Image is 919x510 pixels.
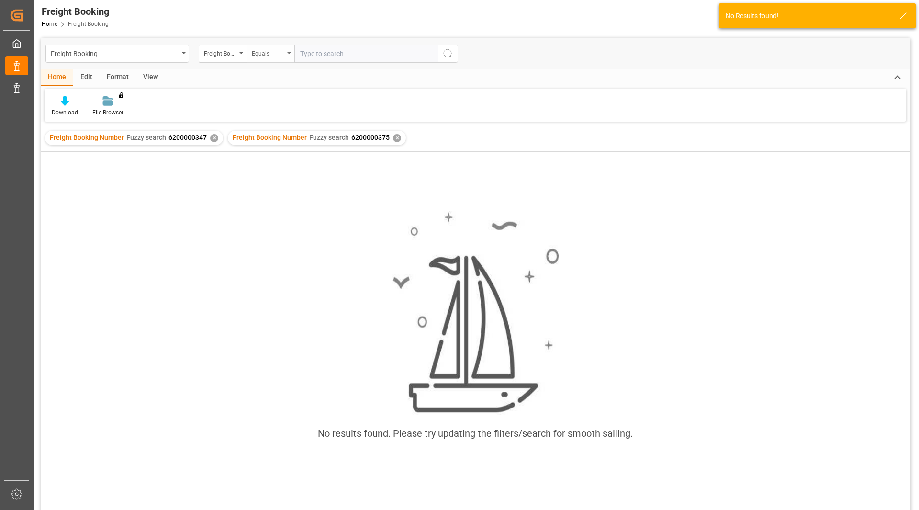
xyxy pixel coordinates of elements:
span: Fuzzy search [309,134,349,141]
button: open menu [247,45,294,63]
div: Download [52,108,78,117]
div: ✕ [210,134,218,142]
span: 6200000375 [351,134,390,141]
img: smooth_sailing.jpeg [392,211,559,415]
button: open menu [45,45,189,63]
div: Freight Booking [42,4,109,19]
a: Home [42,21,57,27]
div: Freight Booking [51,47,179,59]
div: No results found. Please try updating the filters/search for smooth sailing. [318,426,633,441]
div: Equals [252,47,284,58]
div: View [136,69,165,86]
span: Freight Booking Number [233,134,307,141]
div: No Results found! [726,11,890,21]
input: Type to search [294,45,438,63]
button: search button [438,45,458,63]
span: Freight Booking Number [50,134,124,141]
span: 6200000347 [168,134,207,141]
button: open menu [199,45,247,63]
div: Format [100,69,136,86]
div: Home [41,69,73,86]
span: Fuzzy search [126,134,166,141]
div: Freight Booking Number [204,47,236,58]
div: Edit [73,69,100,86]
div: ✕ [393,134,401,142]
